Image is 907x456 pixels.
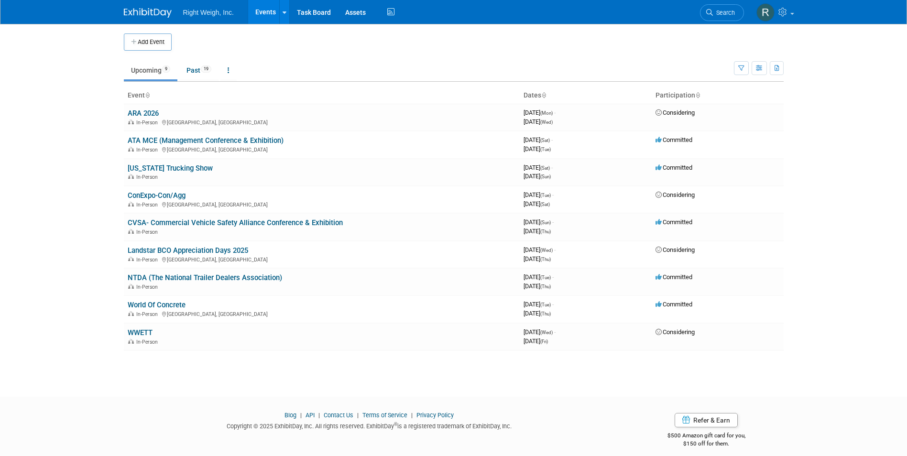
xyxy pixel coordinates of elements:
[540,193,551,198] span: (Tue)
[540,302,551,307] span: (Tue)
[540,275,551,280] span: (Tue)
[355,412,361,419] span: |
[394,422,397,427] sup: ®
[145,91,150,99] a: Sort by Event Name
[540,229,551,234] span: (Thu)
[128,218,343,227] a: CVSA- Commercial Vehicle Safety Alliance Conference & Exhibition
[540,330,553,335] span: (Wed)
[552,191,554,198] span: -
[524,301,554,308] span: [DATE]
[316,412,322,419] span: |
[128,301,186,309] a: World Of Concrete
[128,257,134,261] img: In-Person Event
[541,91,546,99] a: Sort by Start Date
[656,109,695,116] span: Considering
[128,200,516,208] div: [GEOGRAPHIC_DATA], [GEOGRAPHIC_DATA]
[540,165,550,171] span: (Sat)
[128,311,134,316] img: In-Person Event
[540,202,550,207] span: (Sat)
[124,33,172,51] button: Add Event
[128,284,134,289] img: In-Person Event
[124,8,172,18] img: ExhibitDay
[128,145,516,153] div: [GEOGRAPHIC_DATA], [GEOGRAPHIC_DATA]
[540,220,551,225] span: (Sun)
[713,9,735,16] span: Search
[124,420,615,431] div: Copyright © 2025 ExhibitDay, Inc. All rights reserved. ExhibitDay is a registered trademark of Ex...
[540,257,551,262] span: (Thu)
[128,136,284,145] a: ATA MCE (Management Conference & Exhibition)
[128,246,248,255] a: Landstar BCO Appreciation Days 2025
[656,164,692,171] span: Committed
[554,246,556,253] span: -
[629,425,784,447] div: $500 Amazon gift card for you,
[524,255,551,262] span: [DATE]
[409,412,415,419] span: |
[552,273,554,281] span: -
[298,412,304,419] span: |
[128,191,186,200] a: ConExpo-Con/Agg
[524,200,550,207] span: [DATE]
[524,246,556,253] span: [DATE]
[540,174,551,179] span: (Sun)
[128,202,134,206] img: In-Person Event
[552,301,554,308] span: -
[524,218,554,226] span: [DATE]
[524,282,551,290] span: [DATE]
[524,328,556,336] span: [DATE]
[524,337,548,345] span: [DATE]
[128,147,134,152] img: In-Person Event
[524,191,554,198] span: [DATE]
[136,119,161,126] span: In-Person
[306,412,315,419] a: API
[524,164,553,171] span: [DATE]
[136,174,161,180] span: In-Person
[552,218,554,226] span: -
[524,273,554,281] span: [DATE]
[524,173,551,180] span: [DATE]
[416,412,454,419] a: Privacy Policy
[540,284,551,289] span: (Thu)
[554,328,556,336] span: -
[540,138,550,143] span: (Sat)
[136,257,161,263] span: In-Person
[136,311,161,317] span: In-Person
[524,228,551,235] span: [DATE]
[540,311,551,316] span: (Thu)
[520,87,652,104] th: Dates
[524,145,551,152] span: [DATE]
[524,109,556,116] span: [DATE]
[124,87,520,104] th: Event
[179,61,219,79] a: Past19
[540,339,548,344] span: (Fri)
[540,248,553,253] span: (Wed)
[183,9,234,16] span: Right Weigh, Inc.
[362,412,407,419] a: Terms of Service
[700,4,744,21] a: Search
[128,328,153,337] a: WWETT
[656,301,692,308] span: Committed
[656,136,692,143] span: Committed
[128,119,134,124] img: In-Person Event
[128,273,282,282] a: NTDA (The National Trailer Dealers Association)
[656,273,692,281] span: Committed
[128,310,516,317] div: [GEOGRAPHIC_DATA], [GEOGRAPHIC_DATA]
[554,109,556,116] span: -
[540,147,551,152] span: (Tue)
[124,61,177,79] a: Upcoming9
[629,440,784,448] div: $150 off for them.
[551,164,553,171] span: -
[201,65,211,73] span: 19
[524,118,553,125] span: [DATE]
[524,136,553,143] span: [DATE]
[128,229,134,234] img: In-Person Event
[695,91,700,99] a: Sort by Participation Type
[656,191,695,198] span: Considering
[652,87,784,104] th: Participation
[540,110,553,116] span: (Mon)
[136,147,161,153] span: In-Person
[128,255,516,263] div: [GEOGRAPHIC_DATA], [GEOGRAPHIC_DATA]
[128,174,134,179] img: In-Person Event
[136,339,161,345] span: In-Person
[284,412,296,419] a: Blog
[162,65,170,73] span: 9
